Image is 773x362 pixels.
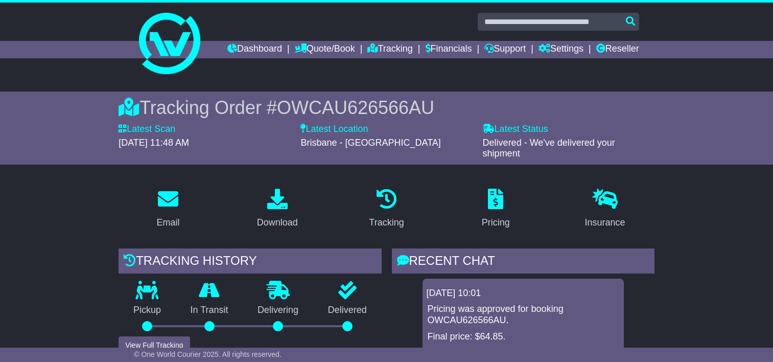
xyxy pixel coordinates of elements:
[119,124,175,135] label: Latest Scan
[392,248,654,276] div: RECENT CHAT
[538,41,583,58] a: Settings
[426,41,472,58] a: Financials
[257,216,298,230] div: Download
[119,305,176,316] p: Pickup
[243,305,313,316] p: Delivering
[484,41,526,58] a: Support
[119,138,189,148] span: [DATE] 11:48 AM
[313,305,382,316] p: Delivered
[227,41,282,58] a: Dashboard
[277,97,434,118] span: OWCAU626566AU
[150,185,186,233] a: Email
[300,124,368,135] label: Latest Location
[367,41,412,58] a: Tracking
[483,138,615,159] span: Delivered - We've delivered your shipment
[250,185,304,233] a: Download
[176,305,243,316] p: In Transit
[584,216,625,230] div: Insurance
[362,185,410,233] a: Tracking
[578,185,631,233] a: Insurance
[119,336,190,354] button: View Full Tracking
[428,331,619,343] p: Final price: $64.85.
[428,304,619,326] p: Pricing was approved for booking OWCAU626566AU.
[119,248,381,276] div: Tracking history
[369,216,404,230] div: Tracking
[157,216,180,230] div: Email
[483,124,548,135] label: Latest Status
[475,185,517,233] a: Pricing
[427,288,620,299] div: [DATE] 10:01
[596,41,639,58] a: Reseller
[295,41,355,58] a: Quote/Book
[300,138,440,148] span: Brisbane - [GEOGRAPHIC_DATA]
[119,97,654,119] div: Tracking Order #
[482,216,510,230] div: Pricing
[134,350,282,358] span: © One World Courier 2025. All rights reserved.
